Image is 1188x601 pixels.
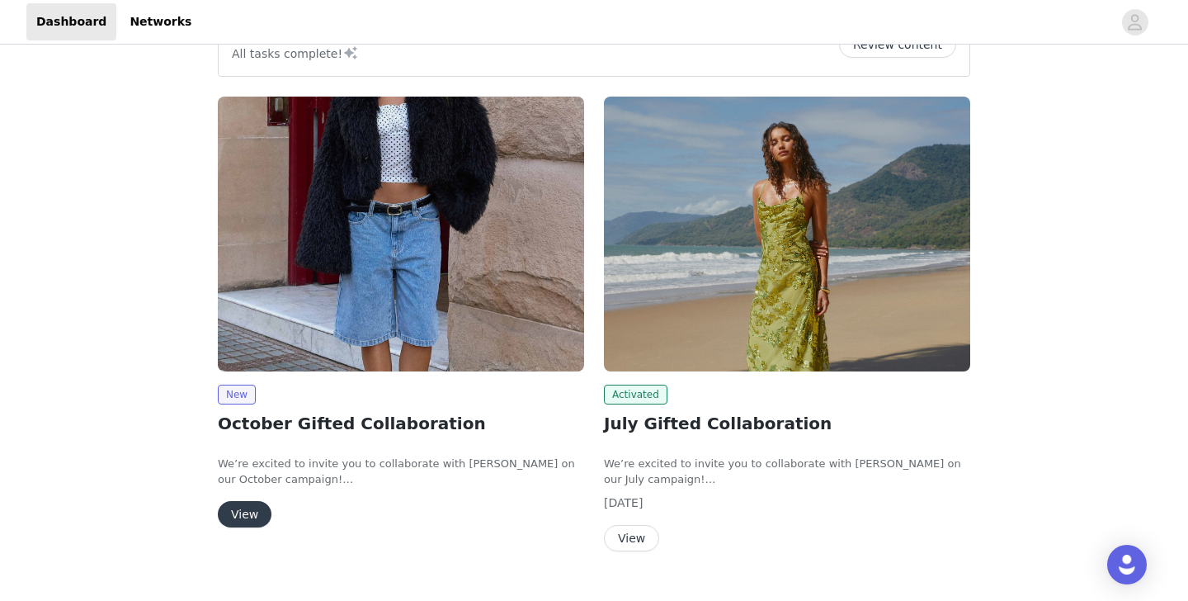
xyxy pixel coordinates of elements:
a: View [604,532,659,545]
div: Open Intercom Messenger [1107,545,1147,584]
div: avatar [1127,9,1143,35]
img: Peppermayo USA [218,97,584,371]
span: Activated [604,385,667,405]
a: View [218,509,271,521]
button: View [218,501,271,528]
p: All tasks complete! [232,43,359,63]
p: We’re excited to invite you to collaborate with [PERSON_NAME] on our July campaign! [604,456,970,488]
span: New [218,385,256,405]
span: [DATE] [604,496,643,509]
img: Peppermayo USA [604,97,970,371]
h2: October Gifted Collaboration [218,411,584,436]
a: Dashboard [26,3,116,40]
a: Networks [120,3,201,40]
button: View [604,525,659,551]
h2: July Gifted Collaboration [604,411,970,436]
p: We’re excited to invite you to collaborate with [PERSON_NAME] on our October campaign! [218,456,584,488]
